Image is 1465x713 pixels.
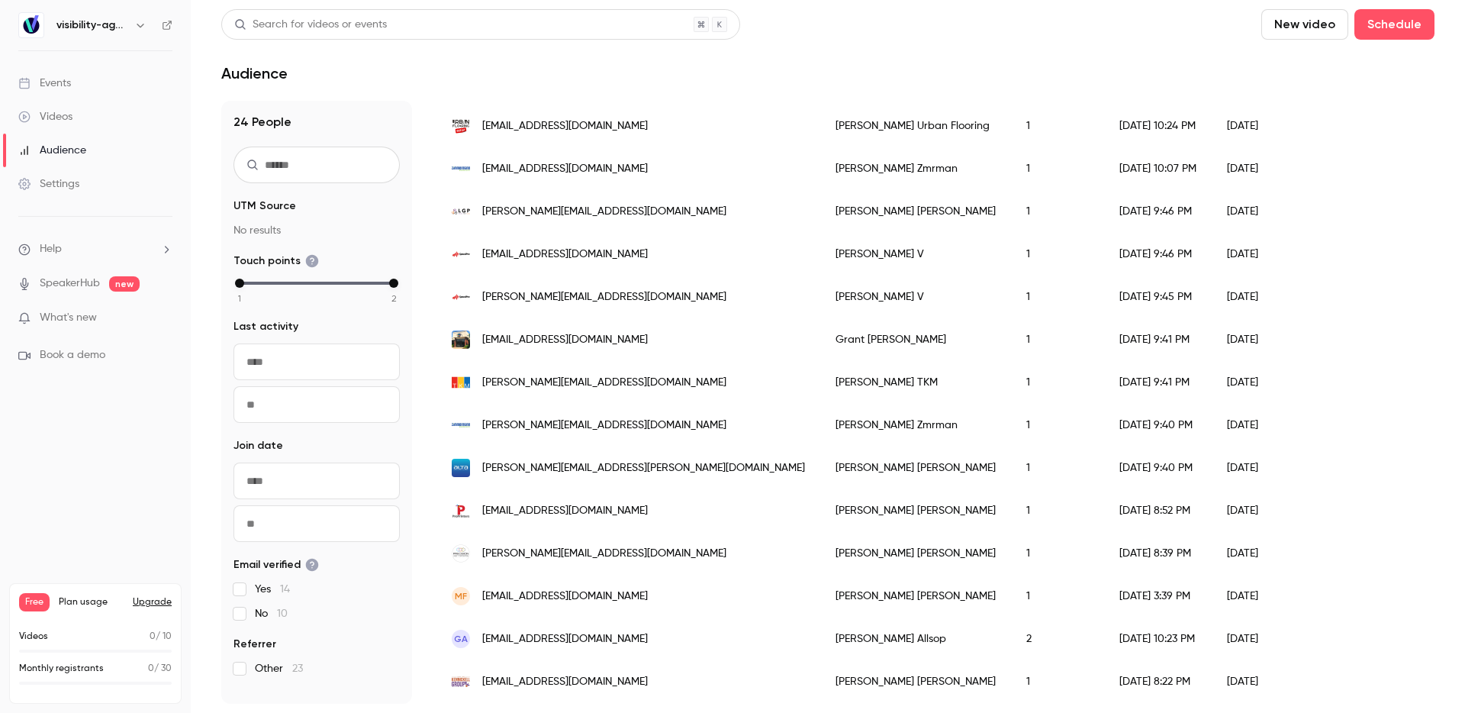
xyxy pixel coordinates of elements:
[150,632,156,641] span: 0
[150,630,172,644] p: / 10
[452,459,470,477] img: altainc.com
[1011,276,1104,318] div: 1
[1011,147,1104,190] div: 1
[1212,190,1290,233] div: [DATE]
[40,310,97,326] span: What's new
[1011,361,1104,404] div: 1
[1011,105,1104,147] div: 1
[233,319,298,334] span: Last activity
[40,241,62,257] span: Help
[1104,489,1212,532] div: [DATE] 8:52 PM
[482,289,726,305] span: [PERSON_NAME][EMAIL_ADDRESS][DOMAIN_NAME]
[18,176,79,192] div: Settings
[1104,190,1212,233] div: [DATE] 9:46 PM
[233,438,283,453] span: Join date
[1212,361,1290,404] div: [DATE]
[1104,660,1212,703] div: [DATE] 8:22 PM
[482,418,726,434] span: [PERSON_NAME][EMAIL_ADDRESS][DOMAIN_NAME]
[154,311,172,325] iframe: Noticeable Trigger
[452,208,470,215] img: lgphub.com
[19,662,104,676] p: Monthly registrants
[389,279,398,288] div: max
[820,618,1011,660] div: [PERSON_NAME] Allsop
[452,373,470,392] img: discovertkm.com
[820,660,1011,703] div: [PERSON_NAME] [PERSON_NAME]
[1212,105,1290,147] div: [DATE]
[452,673,470,691] img: kennickell.com
[452,245,470,263] img: speedpro.com
[820,575,1011,618] div: [PERSON_NAME] [PERSON_NAME]
[18,109,72,124] div: Videos
[482,118,648,134] span: [EMAIL_ADDRESS][DOMAIN_NAME]
[1104,147,1212,190] div: [DATE] 10:07 PM
[1104,361,1212,404] div: [DATE] 9:41 PM
[452,416,470,434] img: zmrman.com
[233,557,319,573] span: Email verified
[56,18,128,33] h6: visibility-agency
[820,190,1011,233] div: [PERSON_NAME] [PERSON_NAME]
[40,347,105,363] span: Book a demo
[1011,233,1104,276] div: 1
[482,332,648,348] span: [EMAIL_ADDRESS][DOMAIN_NAME]
[452,544,470,563] img: precisionlabelcorp.com
[452,331,470,349] img: colorgraphicprint.com
[1212,489,1290,532] div: [DATE]
[482,503,648,519] span: [EMAIL_ADDRESS][DOMAIN_NAME]
[1011,447,1104,489] div: 1
[19,13,43,37] img: visibility-agency
[1011,618,1104,660] div: 2
[820,447,1011,489] div: [PERSON_NAME] [PERSON_NAME]
[1104,233,1212,276] div: [DATE] 9:46 PM
[1011,532,1104,575] div: 1
[820,532,1011,575] div: [PERSON_NAME] [PERSON_NAME]
[280,584,290,595] span: 14
[255,582,290,597] span: Yes
[148,664,154,673] span: 0
[292,663,303,674] span: 23
[19,593,50,611] span: Free
[277,608,288,619] span: 10
[820,361,1011,404] div: [PERSON_NAME] TKM
[820,276,1011,318] div: [PERSON_NAME] V
[820,489,1011,532] div: [PERSON_NAME] [PERSON_NAME]
[452,160,470,178] img: zmrman.com
[1212,147,1290,190] div: [DATE]
[1104,532,1212,575] div: [DATE] 8:39 PM
[482,674,648,690] span: [EMAIL_ADDRESS][DOMAIN_NAME]
[1011,575,1104,618] div: 1
[1212,404,1290,447] div: [DATE]
[1011,318,1104,361] div: 1
[1212,618,1290,660] div: [DATE]
[59,596,124,608] span: Plan usage
[482,161,648,177] span: [EMAIL_ADDRESS][DOMAIN_NAME]
[1104,575,1212,618] div: [DATE] 3:39 PM
[1104,318,1212,361] div: [DATE] 9:41 PM
[255,661,303,676] span: Other
[820,318,1011,361] div: Grant [PERSON_NAME]
[234,17,387,33] div: Search for videos or events
[1104,105,1212,147] div: [DATE] 10:24 PM
[820,147,1011,190] div: [PERSON_NAME] Zmrman
[1011,489,1104,532] div: 1
[391,292,397,305] span: 2
[1212,660,1290,703] div: [DATE]
[18,241,172,257] li: help-dropdown-opener
[233,113,400,131] h1: 24 People
[1212,318,1290,361] div: [DATE]
[40,276,100,292] a: SpeakerHub
[233,637,276,652] span: Referrer
[454,632,468,646] span: GA
[820,404,1011,447] div: [PERSON_NAME] Zmrman
[233,198,296,214] span: UTM Source
[1104,447,1212,489] div: [DATE] 9:40 PM
[482,247,648,263] span: [EMAIL_ADDRESS][DOMAIN_NAME]
[233,253,319,269] span: Touch points
[18,143,86,158] div: Audience
[820,105,1011,147] div: [PERSON_NAME] Urban Flooring
[1011,660,1104,703] div: 1
[1104,404,1212,447] div: [DATE] 9:40 PM
[235,279,244,288] div: min
[482,204,726,220] span: [PERSON_NAME][EMAIL_ADDRESS][DOMAIN_NAME]
[1354,9,1434,40] button: Schedule
[18,76,71,91] div: Events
